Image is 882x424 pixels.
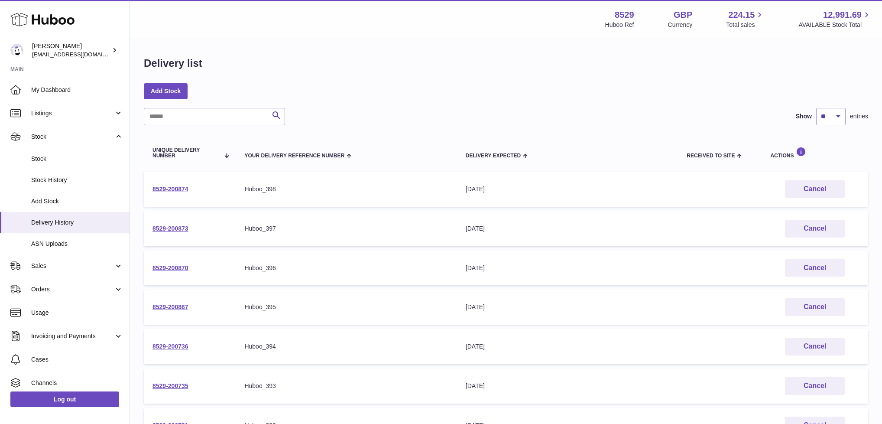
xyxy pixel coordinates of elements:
[785,180,845,198] button: Cancel
[152,382,188,389] a: 8529-200735
[850,112,868,121] span: entries
[244,153,344,159] span: Your Delivery Reference Number
[785,298,845,316] button: Cancel
[466,153,521,159] span: Delivery Expected
[728,9,755,21] span: 224.15
[798,21,872,29] span: AVAILABLE Stock Total
[31,356,123,364] span: Cases
[605,21,634,29] div: Huboo Ref
[466,225,669,233] div: [DATE]
[152,225,188,232] a: 8529-200873
[10,44,23,57] img: admin@redgrass.ch
[244,342,448,351] div: Huboo_394
[10,391,119,407] a: Log out
[785,338,845,356] button: Cancel
[244,382,448,390] div: Huboo_393
[31,285,114,294] span: Orders
[152,303,188,310] a: 8529-200867
[152,264,188,271] a: 8529-200870
[674,9,692,21] strong: GBP
[785,259,845,277] button: Cancel
[31,155,123,163] span: Stock
[144,56,202,70] h1: Delivery list
[31,133,114,141] span: Stock
[770,147,859,159] div: Actions
[466,264,669,272] div: [DATE]
[244,303,448,311] div: Huboo_395
[152,343,188,350] a: 8529-200736
[615,9,634,21] strong: 8529
[144,83,188,99] a: Add Stock
[466,185,669,193] div: [DATE]
[31,109,114,117] span: Listings
[244,225,448,233] div: Huboo_397
[823,9,862,21] span: 12,991.69
[31,240,123,248] span: ASN Uploads
[244,185,448,193] div: Huboo_398
[796,112,812,121] label: Show
[466,342,669,351] div: [DATE]
[31,86,123,94] span: My Dashboard
[244,264,448,272] div: Huboo_396
[31,219,123,227] span: Delivery History
[668,21,693,29] div: Currency
[31,176,123,184] span: Stock History
[31,379,123,387] span: Channels
[31,262,114,270] span: Sales
[32,42,110,59] div: [PERSON_NAME]
[152,147,220,159] span: Unique Delivery Number
[31,332,114,340] span: Invoicing and Payments
[726,9,765,29] a: 224.15 Total sales
[785,377,845,395] button: Cancel
[785,220,845,238] button: Cancel
[798,9,872,29] a: 12,991.69 AVAILABLE Stock Total
[687,153,735,159] span: Received to Site
[466,382,669,390] div: [DATE]
[31,197,123,205] span: Add Stock
[726,21,765,29] span: Total sales
[152,186,188,192] a: 8529-200874
[32,51,127,58] span: [EMAIL_ADDRESS][DOMAIN_NAME]
[466,303,669,311] div: [DATE]
[31,309,123,317] span: Usage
